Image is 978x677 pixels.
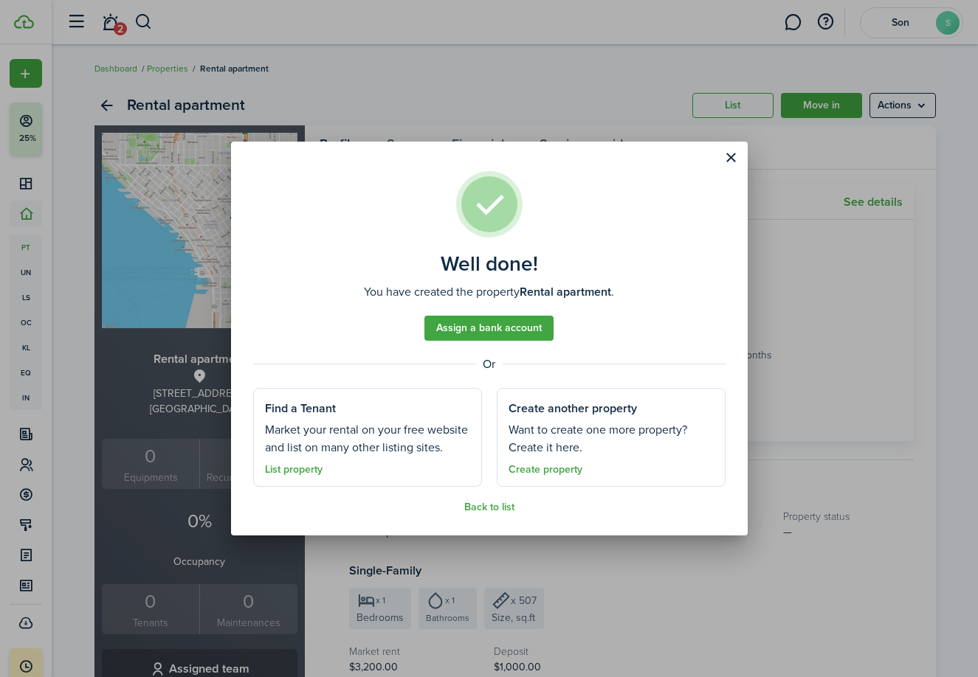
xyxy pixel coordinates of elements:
[520,283,611,300] b: Rental apartment
[719,145,744,170] button: Close modal
[464,501,514,513] a: Back to list
[265,421,470,456] assembled-view-section-description: Market your rental on your free website and list on many other listing sites.
[509,421,714,456] assembled-view-section-description: Want to create one more property? Create it here.
[265,464,323,476] a: List property
[253,355,726,373] assembled-view-separator: Or
[509,464,582,476] a: Create property
[441,252,538,276] assembled-view-title: Well done!
[265,400,336,417] assembled-view-section-title: Find a Tenant
[364,283,614,301] assembled-view-description: You have created the property .
[424,316,554,341] a: Assign a bank account
[509,400,637,417] assembled-view-section-title: Create another property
